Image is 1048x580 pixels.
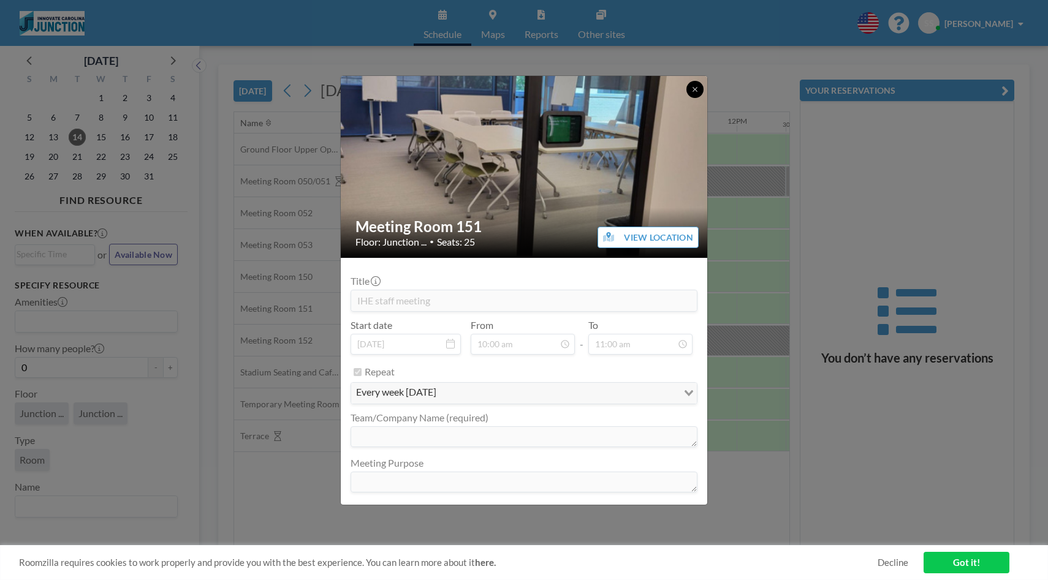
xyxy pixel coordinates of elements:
button: VIEW LOCATION [598,227,699,248]
label: To [588,319,598,331]
span: • [430,237,434,246]
label: Title [351,275,379,287]
a: Decline [878,557,908,568]
label: Team/Company Name (required) [351,412,488,424]
span: - [580,323,583,350]
label: Repeat [365,366,395,378]
span: Floor: Junction ... [355,236,427,248]
span: Roomzilla requires cookies to work properly and provide you with the best experience. You can lea... [19,557,878,568]
input: Search for option [440,385,677,401]
input: (No title) [351,290,697,311]
label: Meeting Purpose [351,457,423,469]
label: From [471,319,493,331]
span: every week [DATE] [354,385,439,401]
span: Seats: 25 [437,236,475,248]
div: Search for option [351,383,697,404]
a: Got it! [924,552,1009,573]
h2: Meeting Room 151 [355,217,694,236]
img: 537.jpg [341,75,708,259]
label: Start date [351,319,392,331]
a: here. [475,557,496,568]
